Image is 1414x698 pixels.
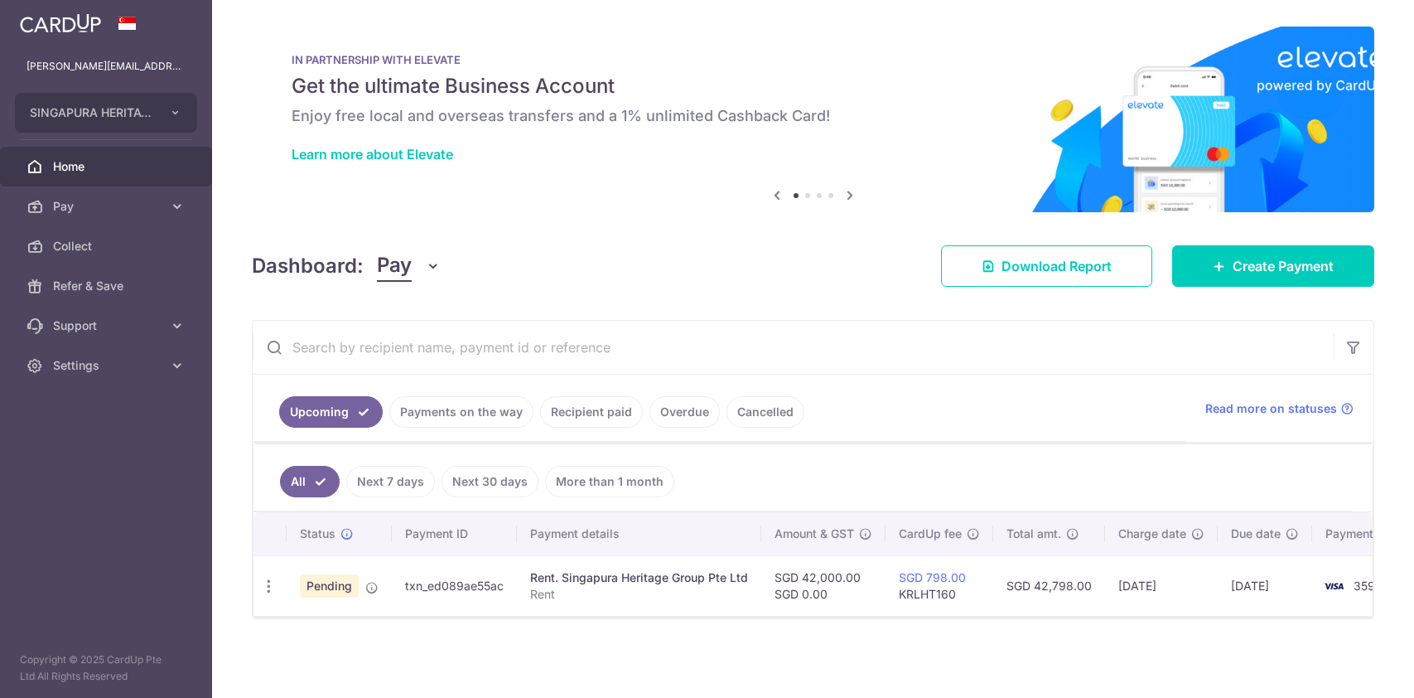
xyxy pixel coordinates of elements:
span: Total amt. [1006,526,1061,542]
span: Support [53,317,162,334]
span: Status [300,526,335,542]
a: Overdue [649,396,720,428]
a: SGD 798.00 [899,570,966,584]
td: KRLHT160 [886,555,993,616]
span: Create Payment [1233,256,1334,276]
td: SGD 42,798.00 [993,555,1105,616]
a: Cancelled [726,396,804,428]
span: Due date [1231,526,1281,542]
span: Pay [377,250,412,282]
th: Payment ID [392,512,517,555]
span: 3592 [1354,579,1383,593]
p: Rent [530,586,748,603]
a: Read more on statuses [1205,400,1354,417]
img: Bank Card [1317,576,1350,596]
a: Next 7 days [346,466,435,497]
a: Learn more about Elevate [292,146,453,162]
a: More than 1 month [545,466,674,497]
td: [DATE] [1218,555,1312,616]
span: Refer & Save [53,278,162,294]
span: Home [53,158,162,175]
td: [DATE] [1105,555,1218,616]
span: Read more on statuses [1205,400,1337,417]
span: CardUp fee [899,526,962,542]
img: Renovation banner [252,27,1374,212]
a: Next 30 days [442,466,538,497]
img: CardUp [20,13,101,33]
span: Pending [300,574,359,598]
th: Payment details [517,512,761,555]
span: Collect [53,238,162,254]
h4: Dashboard: [252,251,364,281]
a: Download Report [941,245,1152,287]
h6: Enjoy free local and overseas transfers and a 1% unlimited Cashback Card! [292,106,1334,126]
span: SINGAPURA HERITAGE GROUP PTE. LTD. [30,104,152,121]
input: Search by recipient name, payment id or reference [253,321,1334,374]
p: [PERSON_NAME][EMAIL_ADDRESS][DOMAIN_NAME] [27,58,186,75]
span: Settings [53,357,162,374]
a: Upcoming [279,396,383,428]
a: Recipient paid [540,396,643,428]
button: Pay [377,250,441,282]
span: Pay [53,198,162,215]
iframe: Opens a widget where you can find more information [1308,648,1397,690]
a: Create Payment [1172,245,1374,287]
button: SINGAPURA HERITAGE GROUP PTE. LTD. [15,93,197,133]
span: Amount & GST [775,526,854,542]
a: All [280,466,340,497]
span: Download Report [1001,256,1112,276]
h5: Get the ultimate Business Account [292,73,1334,99]
td: SGD 42,000.00 SGD 0.00 [761,555,886,616]
div: Rent. Singapura Heritage Group Pte Ltd [530,570,748,586]
td: txn_ed089ae55ac [392,555,517,616]
a: Payments on the way [389,396,533,428]
p: IN PARTNERSHIP WITH ELEVATE [292,53,1334,66]
span: Charge date [1118,526,1186,542]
